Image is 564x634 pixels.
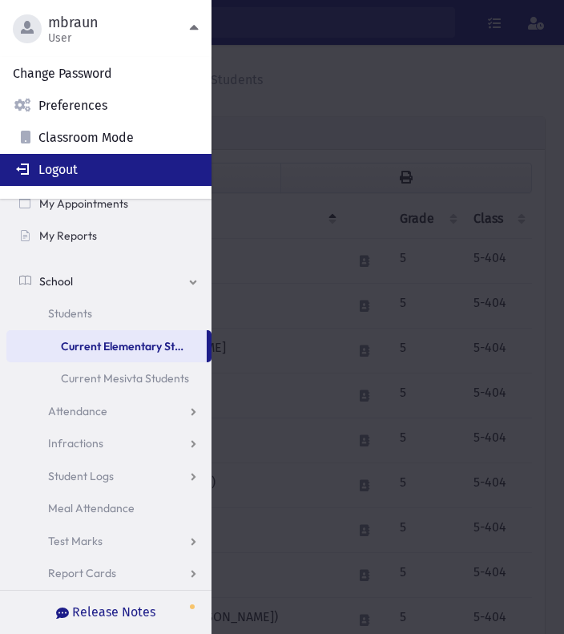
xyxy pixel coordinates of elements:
[48,13,189,32] span: mbraun
[6,122,218,154] a: Classroom Mode
[6,297,211,330] a: Students
[6,427,211,460] a: Infractions
[39,274,73,289] span: School
[6,265,211,298] a: School
[6,557,211,590] a: Report Cards
[48,566,116,580] span: Report Cards
[6,220,211,252] a: My Reports
[6,597,205,628] button: Release Notes
[48,469,114,483] span: Student Logs
[39,228,97,243] span: My Reports
[48,501,135,515] span: Meal Attendance
[6,330,207,363] a: Current Elementary Students
[6,362,211,395] a: Current Mesivta Students
[48,32,189,45] span: User
[48,404,107,418] span: Attendance
[48,306,92,321] span: Students
[39,196,128,211] span: My Appointments
[6,525,211,558] a: Test Marks
[6,188,211,220] a: My Appointments
[48,436,103,450] span: Infractions
[48,534,103,548] span: Test Marks
[6,492,211,525] a: Meal Attendance
[6,395,211,428] a: Attendance
[6,460,211,493] a: Student Logs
